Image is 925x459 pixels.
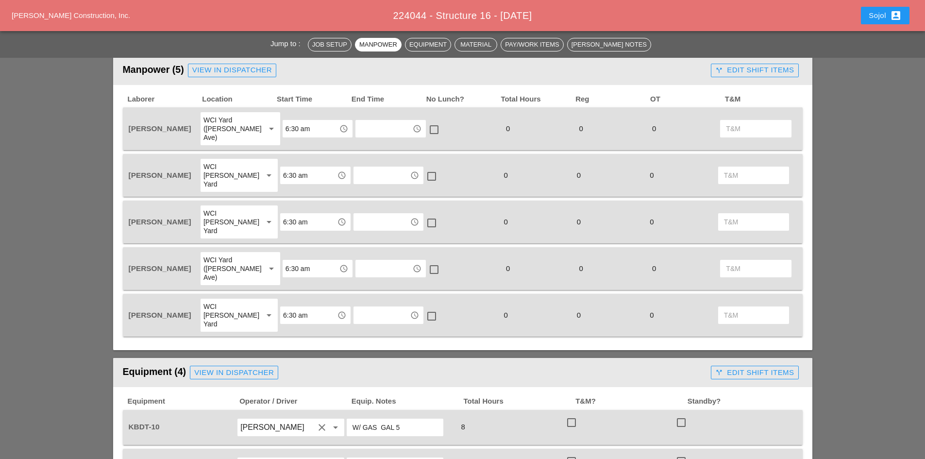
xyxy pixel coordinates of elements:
div: WCI Yard ([PERSON_NAME] Ave) [203,255,257,282]
input: Equip. Notes [353,420,437,435]
span: 224044 - Structure 16 - [DATE] [393,10,532,21]
div: Material [459,40,493,50]
i: access_time [413,264,421,273]
span: Equip. Notes [351,396,463,407]
input: T&M [724,307,783,323]
i: arrow_drop_down [263,170,275,181]
div: Edit Shift Items [715,65,794,76]
i: access_time [413,124,421,133]
div: WCI [PERSON_NAME] Yard [203,302,255,328]
input: T&M [724,168,783,183]
div: Equipment [409,40,447,50]
div: Job Setup [312,40,347,50]
button: Edit Shift Items [711,64,798,77]
i: account_box [890,10,902,21]
i: access_time [339,264,348,273]
i: arrow_drop_down [266,263,277,274]
i: access_time [337,171,346,180]
div: Sojol [869,10,902,21]
span: 0 [573,311,585,319]
span: Operator / Driver [238,396,351,407]
span: 0 [502,264,514,272]
span: T&M [724,94,799,105]
i: access_time [410,171,419,180]
span: 8 [457,423,469,431]
span: No Lunch? [425,94,500,105]
span: OT [649,94,724,105]
i: access_time [337,311,346,320]
span: 0 [646,171,657,179]
span: Start Time [276,94,351,105]
span: Laborer [127,94,202,105]
i: access_time [337,218,346,226]
span: 0 [500,171,511,179]
a: View in Dispatcher [190,366,278,379]
span: T&M? [574,396,687,407]
span: 0 [573,218,585,226]
span: 0 [648,124,660,133]
span: Jump to : [270,39,304,48]
i: arrow_drop_down [263,216,275,228]
div: WCI [PERSON_NAME] Yard [203,209,255,235]
i: access_time [410,218,419,226]
span: 0 [575,124,587,133]
i: access_time [410,311,419,320]
span: 0 [575,264,587,272]
button: Pay/Work Items [501,38,563,51]
input: T&M [724,214,783,230]
span: 0 [646,218,657,226]
span: [PERSON_NAME] [129,264,191,272]
span: 0 [500,311,511,319]
i: access_time [339,124,348,133]
button: Manpower [355,38,402,51]
span: 0 [648,264,660,272]
span: 0 [502,124,514,133]
div: View in Dispatcher [194,367,274,378]
div: Edit Shift Items [715,367,794,378]
i: arrow_drop_down [330,422,341,433]
span: 0 [646,311,657,319]
input: Simao Pinheiro [240,420,314,435]
a: [PERSON_NAME] Construction, Inc. [12,11,130,19]
input: T&M [726,261,785,276]
i: arrow_drop_down [266,123,277,135]
div: WCI Yard ([PERSON_NAME] Ave) [203,116,257,142]
button: Job Setup [308,38,352,51]
div: WCI [PERSON_NAME] Yard [203,162,255,188]
span: Reg [574,94,649,105]
span: [PERSON_NAME] [129,311,191,319]
div: Equipment (4) [123,363,707,382]
span: [PERSON_NAME] [129,124,191,133]
span: 0 [500,218,511,226]
div: Pay/Work Items [505,40,559,50]
a: View in Dispatcher [188,64,276,77]
i: arrow_drop_down [263,309,275,321]
button: [PERSON_NAME] Notes [567,38,651,51]
span: End Time [351,94,425,105]
i: clear [316,422,328,433]
button: Equipment [405,38,451,51]
span: Total Hours [463,396,575,407]
input: T&M [726,121,785,136]
span: [PERSON_NAME] [129,218,191,226]
span: Location [201,94,276,105]
span: Standby? [687,396,799,407]
div: Manpower (5) [123,61,707,80]
button: Material [454,38,497,51]
div: [PERSON_NAME] Notes [572,40,647,50]
button: Sojol [861,7,909,24]
span: [PERSON_NAME] [129,171,191,179]
span: 0 [573,171,585,179]
i: call_split [715,369,723,376]
span: Total Hours [500,94,574,105]
div: View in Dispatcher [192,65,272,76]
span: Equipment [127,396,239,407]
i: call_split [715,67,723,74]
button: Edit Shift Items [711,366,798,379]
span: KBDT-10 [129,423,160,431]
div: Manpower [359,40,397,50]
